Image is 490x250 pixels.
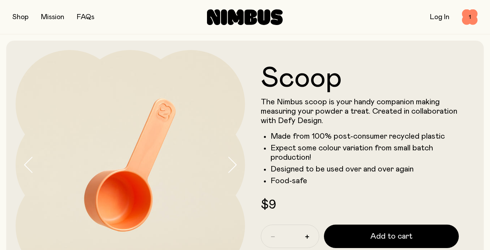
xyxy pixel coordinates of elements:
[41,14,64,21] a: Mission
[462,9,478,25] button: 1
[430,14,449,21] a: Log In
[370,231,412,242] span: Add to cart
[261,64,459,93] h1: Scoop
[261,97,459,125] p: The Nimbus scoop is your handy companion making measuring your powder a treat. Created in collabo...
[271,164,459,174] li: Designed to be used over and over again
[271,132,459,141] li: Made from 100% post-consumer recycled plastic
[271,176,459,186] li: Food-safe
[261,199,276,211] span: $9
[271,143,459,162] li: Expect some colour variation from small batch production!
[324,225,459,248] button: Add to cart
[77,14,94,21] a: FAQs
